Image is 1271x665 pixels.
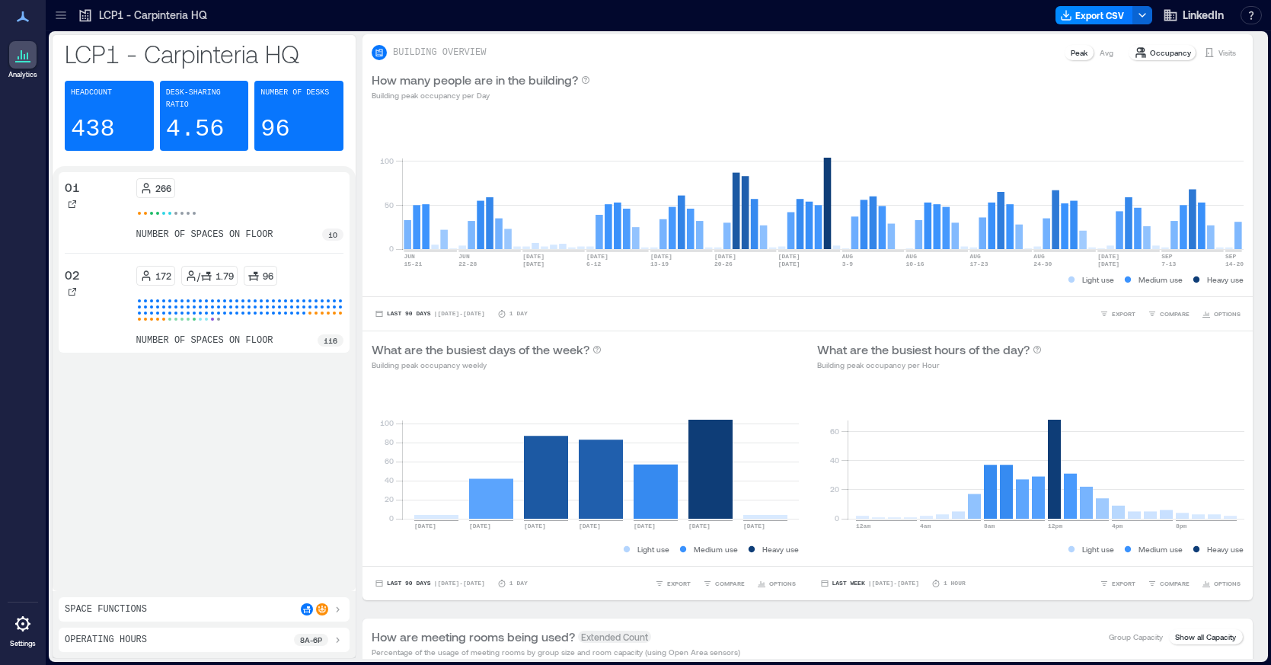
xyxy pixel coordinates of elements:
button: Last 90 Days |[DATE]-[DATE] [372,576,488,591]
text: [DATE] [1097,261,1119,267]
a: Analytics [4,37,42,84]
p: 4.56 [166,114,225,145]
p: Building peak occupancy per Hour [817,359,1042,371]
p: Peak [1071,46,1087,59]
button: Last Week |[DATE]-[DATE] [817,576,922,591]
text: 17-23 [969,261,988,267]
tspan: 0 [389,513,394,523]
text: 15-21 [404,261,422,267]
p: Settings [10,639,36,648]
span: EXPORT [1112,579,1135,588]
p: 02 [65,266,80,284]
text: [DATE] [778,261,800,267]
p: Occupancy [1150,46,1191,59]
tspan: 100 [380,418,394,427]
text: 22-28 [458,261,477,267]
text: [DATE] [743,523,765,529]
text: 4am [920,523,931,529]
a: Settings [5,606,41,653]
text: [DATE] [714,253,736,260]
button: OPTIONS [754,576,799,591]
span: COMPARE [715,579,745,588]
p: / [197,270,200,282]
text: [DATE] [1097,253,1119,260]
p: 1 Day [509,579,528,588]
span: OPTIONS [1214,309,1241,318]
p: Desk-sharing ratio [166,87,243,111]
p: Number of Desks [260,87,329,99]
p: Visits [1218,46,1236,59]
p: 116 [324,334,337,347]
span: EXPORT [1112,309,1135,318]
text: [DATE] [414,523,436,529]
text: [DATE] [650,253,672,260]
tspan: 0 [389,244,394,253]
p: Heavy use [762,543,799,555]
p: number of spaces on floor [136,229,273,241]
tspan: 20 [385,494,394,504]
text: SEP [1161,253,1173,260]
p: Avg [1100,46,1113,59]
text: 14-20 [1225,261,1244,267]
p: 1.79 [216,270,234,282]
p: Group Capacity [1109,631,1163,643]
p: Heavy use [1207,273,1244,286]
text: [DATE] [778,253,800,260]
p: 172 [155,270,171,282]
text: 10-16 [906,261,925,267]
p: BUILDING OVERVIEW [393,46,486,59]
button: COMPARE [700,576,748,591]
text: [DATE] [524,523,546,529]
p: Heavy use [1207,543,1244,555]
button: LinkedIn [1158,3,1228,27]
p: Analytics [8,70,37,79]
text: 7-13 [1161,261,1176,267]
p: 8a - 6p [300,634,322,646]
p: Light use [1082,543,1114,555]
tspan: 20 [829,484,838,494]
p: Building peak occupancy per Day [372,89,590,101]
p: 266 [155,182,171,194]
button: EXPORT [652,576,694,591]
text: 8pm [1176,523,1187,529]
text: [DATE] [586,253,608,260]
text: 20-26 [714,261,733,267]
text: AUG [906,253,918,260]
span: EXPORT [667,579,691,588]
p: Light use [1082,273,1114,286]
tspan: 60 [385,456,394,465]
p: 96 [260,114,289,145]
text: 6-12 [586,261,601,267]
p: Medium use [1138,543,1183,555]
button: OPTIONS [1199,306,1244,321]
tspan: 50 [385,200,394,209]
p: Medium use [1138,273,1183,286]
p: 01 [65,178,80,197]
p: number of spaces on floor [136,334,273,347]
p: Show all Capacity [1175,631,1236,643]
text: [DATE] [634,523,656,529]
tspan: 100 [380,156,394,165]
p: How are meeting rooms being used? [372,628,575,646]
text: SEP [1225,253,1237,260]
button: Last 90 Days |[DATE]-[DATE] [372,306,488,321]
p: Operating Hours [65,634,147,646]
button: COMPARE [1145,576,1193,591]
p: 10 [328,229,337,241]
p: Medium use [694,543,738,555]
text: 8am [984,523,995,529]
p: Building peak occupancy weekly [372,359,602,371]
p: What are the busiest days of the week? [372,340,589,359]
span: COMPARE [1160,309,1190,318]
text: 12am [856,523,870,529]
button: EXPORT [1097,576,1138,591]
tspan: 60 [829,427,838,436]
p: Space Functions [65,603,147,615]
text: 4pm [1112,523,1123,529]
span: OPTIONS [1214,579,1241,588]
tspan: 40 [385,475,394,484]
span: COMPARE [1160,579,1190,588]
tspan: 40 [829,456,838,465]
text: AUG [1033,253,1045,260]
text: 13-19 [650,261,669,267]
